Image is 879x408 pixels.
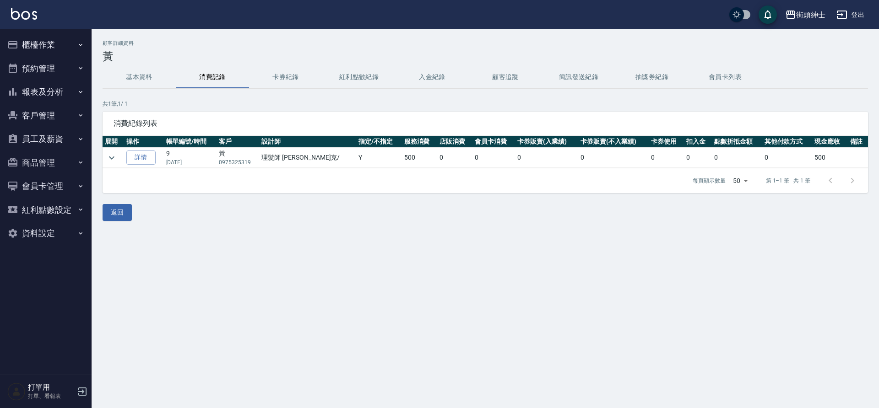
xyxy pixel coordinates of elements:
[249,66,322,88] button: 卡券紀錄
[649,136,684,148] th: 卡券使用
[4,33,88,57] button: 櫃檯作業
[28,383,75,392] h5: 打單用
[103,40,868,46] h2: 顧客詳細資料
[126,150,156,165] a: 詳情
[124,136,164,148] th: 操作
[759,5,777,24] button: save
[615,66,689,88] button: 抽獎券紀錄
[166,158,215,166] p: [DATE]
[164,148,217,168] td: 9
[356,136,402,148] th: 指定/不指定
[103,136,124,148] th: 展開
[4,57,88,81] button: 預約管理
[164,136,217,148] th: 帳單編號/時間
[4,198,88,222] button: 紅利點數設定
[4,104,88,128] button: 客戶管理
[515,148,578,168] td: 0
[259,148,356,168] td: 理髮師 [PERSON_NAME]克 /
[103,204,132,221] button: 返回
[322,66,396,88] button: 紅利點數紀錄
[4,174,88,198] button: 會員卡管理
[103,100,868,108] p: 共 1 筆, 1 / 1
[848,136,868,148] th: 備註
[4,151,88,175] button: 商品管理
[7,382,26,401] img: Person
[356,148,402,168] td: Y
[217,148,259,168] td: 黃
[176,66,249,88] button: 消費記錄
[796,9,825,21] div: 街頭紳士
[729,168,751,193] div: 50
[402,136,437,148] th: 服務消費
[762,136,813,148] th: 其他付款方式
[649,148,684,168] td: 0
[437,136,472,148] th: 店販消費
[217,136,259,148] th: 客戶
[472,136,515,148] th: 會員卡消費
[472,148,515,168] td: 0
[402,148,437,168] td: 500
[712,148,762,168] td: 0
[114,119,857,128] span: 消費紀錄列表
[103,50,868,63] h3: 黃
[578,148,649,168] td: 0
[712,136,762,148] th: 點數折抵金額
[4,221,88,245] button: 資料設定
[781,5,829,24] button: 街頭紳士
[103,66,176,88] button: 基本資料
[11,8,37,20] img: Logo
[105,151,119,165] button: expand row
[812,136,847,148] th: 現金應收
[396,66,469,88] button: 入金紀錄
[542,66,615,88] button: 簡訊發送紀錄
[4,127,88,151] button: 員工及薪資
[833,6,868,23] button: 登出
[259,136,356,148] th: 設計師
[762,148,813,168] td: 0
[469,66,542,88] button: 顧客追蹤
[437,148,472,168] td: 0
[28,392,75,400] p: 打單、看報表
[578,136,649,148] th: 卡券販賣(不入業績)
[812,148,847,168] td: 500
[219,158,257,166] p: 0975325319
[4,80,88,104] button: 報表及分析
[684,148,712,168] td: 0
[689,66,762,88] button: 會員卡列表
[684,136,712,148] th: 扣入金
[693,177,726,185] p: 每頁顯示數量
[515,136,578,148] th: 卡券販賣(入業績)
[766,177,810,185] p: 第 1–1 筆 共 1 筆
